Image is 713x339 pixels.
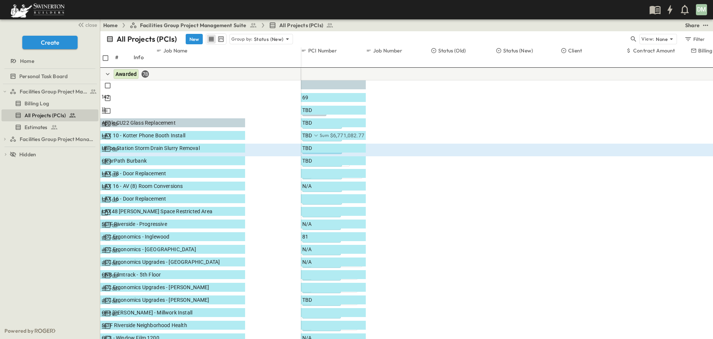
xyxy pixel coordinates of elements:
button: New [186,34,203,44]
span: All Projects (PCIs) [25,112,66,119]
span: Estimates [25,124,48,131]
span: 81 [302,233,308,240]
span: All Projects (PCIs) [279,22,323,29]
p: Status (New) [503,47,533,54]
p: None [656,35,668,43]
button: row view [207,35,216,44]
div: test [1,109,98,121]
span: LAX 78 - Door Replacement [102,170,166,177]
span: TBD [302,296,312,304]
span: JCC Ergonomics Upgrades - [PERSON_NAME] [102,284,209,291]
p: Status (New) [254,35,284,43]
span: N/A [302,220,312,228]
span: One [PERSON_NAME] - Millwork Install [102,309,192,316]
span: LAX 16 - AV (8) Room Conversions [102,182,183,190]
span: Hidden [19,151,36,158]
span: Awarded [115,71,137,77]
div: Filter [684,35,705,43]
p: View: [641,35,654,43]
span: JCC Ergonomics Upgrades - [GEOGRAPHIC_DATA] [102,258,220,266]
p: Job Name [163,47,187,54]
p: Status (Old) [438,47,466,54]
p: Client [568,47,582,54]
div: DM [696,4,707,15]
span: 69 [302,94,308,101]
div: test [1,70,98,82]
span: close [85,21,97,29]
button: Create [22,36,78,49]
span: TBD [302,106,312,114]
button: kanban view [216,35,225,44]
span: LAX48 [PERSON_NAME] Space Restricted Area [102,208,212,215]
span: Personal Task Board [19,73,68,80]
div: 78 [141,70,149,78]
p: Contract Amount [633,47,675,54]
span: Billing Log [25,100,49,107]
span: SCIF Riverside - Progressive [102,220,167,228]
span: JCC Ergonomics - [GEOGRAPHIC_DATA] [102,246,196,253]
div: test [1,97,98,109]
span: TBD [302,157,312,164]
button: test [701,21,710,30]
div: # [115,47,134,68]
span: Union Station Storm Drain Slurry Removal [102,144,200,152]
span: Facilities Group Project Management Suite [140,22,247,29]
span: Facilities Group Project Management Suite [20,88,88,95]
span: N/A [302,246,312,253]
div: table view [206,33,227,45]
span: $6,771,082.77 [330,132,364,139]
span: Facilities Group Project Management Suite (Copy) [20,135,95,143]
span: Apple CU22 Glass Replacement [102,119,176,127]
div: Share [685,22,700,29]
span: N/A [302,258,312,266]
span: JCC Ergonomics - Inglewood [102,233,169,240]
p: Job Number [373,47,402,54]
span: ClearPath Burbank [102,157,147,164]
img: 6c363589ada0b36f064d841b69d3a419a338230e66bb0a533688fa5cc3e9e735.png [9,2,66,17]
div: Info [134,47,156,68]
span: N/A [302,182,312,190]
span: TBD [302,119,312,127]
p: Sum [320,132,329,138]
span: CNB Filmtrack - 5th Floor [102,271,161,278]
p: PCI Number [308,47,337,54]
p: Group by: [231,35,253,43]
span: JCC Ergonomics Upgrades - [PERSON_NAME] [102,296,209,304]
span: LAX 10 - Kotter Phone Booth Install [102,132,185,139]
div: test [1,121,98,133]
a: Home [103,22,118,29]
span: TBD [302,144,312,152]
div: test [1,86,98,97]
span: LAX 16 - Door Replacement [102,195,166,202]
div: test [1,133,98,145]
span: SCIF Riverside Neighborhood Health [102,322,187,329]
p: All Projects (PCIs) [117,34,177,44]
span: Home [20,57,34,65]
nav: breadcrumbs [103,22,338,29]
